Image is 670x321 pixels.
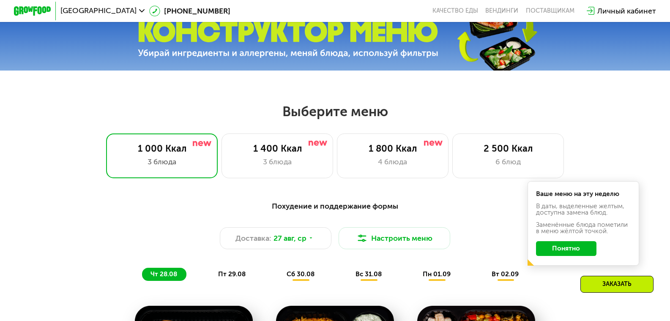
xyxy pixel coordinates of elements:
[536,222,631,235] div: Заменённые блюда пометили в меню жёлтой точкой.
[536,191,631,197] div: Ваше меню на эту неделю
[231,156,323,167] div: 3 блюда
[60,201,610,212] div: Похудение и поддержание формы
[287,270,314,278] span: сб 30.08
[273,233,306,244] span: 27 авг, ср
[462,143,554,154] div: 2 500 Ккал
[150,270,177,278] span: чт 28.08
[149,5,230,16] a: [PHONE_NUMBER]
[347,156,439,167] div: 4 блюда
[235,233,271,244] span: Доставка:
[116,143,208,154] div: 1 000 Ккал
[339,227,450,250] button: Настроить меню
[580,276,654,293] div: Заказать
[462,156,554,167] div: 6 блюд
[356,270,382,278] span: вс 31.08
[60,7,137,15] span: [GEOGRAPHIC_DATA]
[536,203,631,216] div: В даты, выделенные желтым, доступна замена блюд.
[30,103,640,120] h2: Выберите меню
[423,270,451,278] span: пн 01.09
[492,270,519,278] span: вт 02.09
[597,5,656,16] div: Личный кабинет
[536,241,596,256] button: Понятно
[231,143,323,154] div: 1 400 Ккал
[218,270,246,278] span: пт 29.08
[116,156,208,167] div: 3 блюда
[526,7,574,15] div: поставщикам
[432,7,478,15] a: Качество еды
[485,7,518,15] a: Вендинги
[347,143,439,154] div: 1 800 Ккал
